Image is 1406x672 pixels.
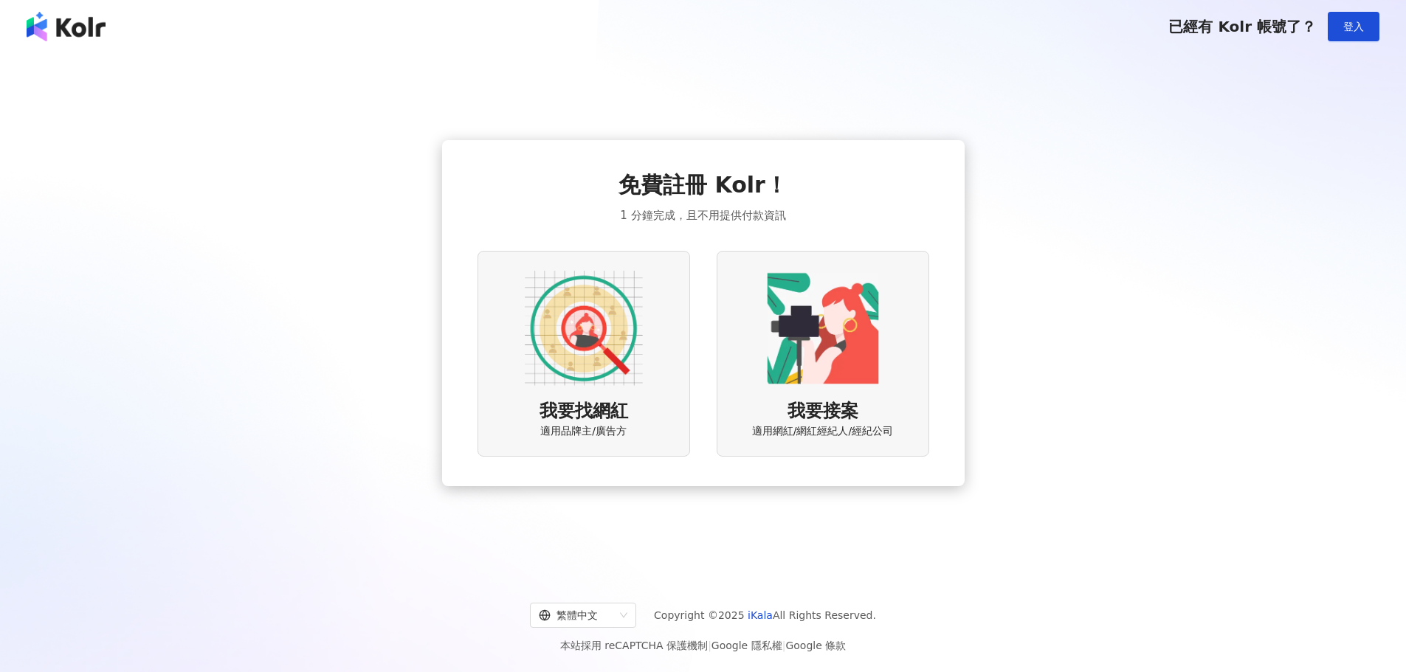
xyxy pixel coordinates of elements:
span: 登入 [1343,21,1364,32]
span: Copyright © 2025 All Rights Reserved. [654,606,876,624]
span: 我要找網紅 [540,399,628,424]
span: 已經有 Kolr 帳號了？ [1168,18,1316,35]
span: 適用品牌主/廣告方 [540,424,627,439]
a: iKala [748,609,773,621]
span: 我要接案 [788,399,858,424]
span: | [782,640,786,651]
span: 免費註冊 Kolr！ [618,170,788,201]
span: 適用網紅/網紅經紀人/經紀公司 [752,424,893,439]
img: logo [27,12,106,41]
img: AD identity option [525,269,643,387]
a: Google 隱私權 [711,640,782,651]
span: | [708,640,711,651]
a: Google 條款 [785,640,846,651]
button: 登入 [1328,12,1379,41]
div: 繁體中文 [539,603,614,627]
span: 本站採用 reCAPTCHA 保護機制 [560,637,846,654]
img: KOL identity option [764,269,882,387]
span: 1 分鐘完成，且不用提供付款資訊 [620,207,785,224]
